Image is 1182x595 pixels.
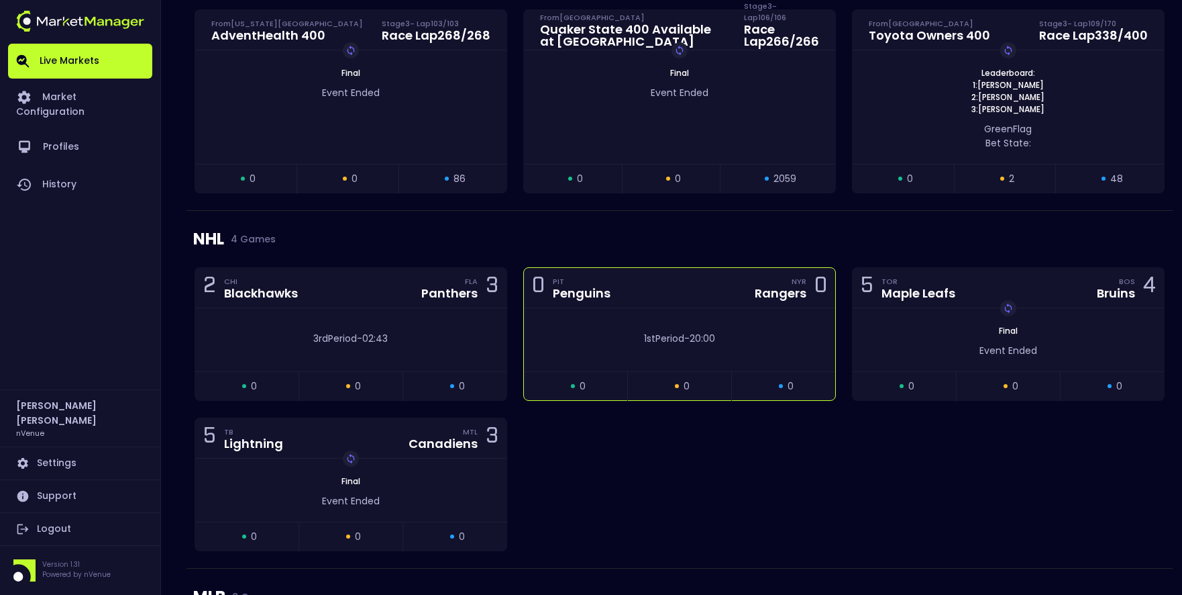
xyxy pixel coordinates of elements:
[881,276,955,287] div: TOR
[969,79,1048,91] span: 1: [PERSON_NAME]
[580,379,586,394] span: 0
[995,325,1022,336] span: Final
[465,276,478,287] div: FLA
[251,379,257,394] span: 0
[8,513,152,545] a: Logout
[421,287,478,300] div: Panthers
[453,172,466,186] span: 86
[788,379,794,394] span: 0
[322,86,380,99] span: Event Ended
[1039,18,1148,29] div: Stage 3 - Lap 109 / 170
[985,136,1031,150] span: Bet State:
[651,86,708,99] span: Event Ended
[251,530,257,544] span: 0
[979,344,1037,357] span: Event Ended
[203,426,216,451] div: 5
[861,275,873,300] div: 5
[337,475,364,487] span: Final
[967,91,1049,103] span: 2: [PERSON_NAME]
[193,211,1166,267] div: NHL
[977,67,1039,79] span: Leaderboard:
[224,276,298,287] div: CHI
[16,428,44,438] h3: nVenue
[250,172,256,186] span: 0
[1012,379,1018,394] span: 0
[362,332,388,345] span: 02:43
[224,234,276,244] span: 4 Games
[644,332,684,345] span: 1st Period
[1039,30,1148,42] div: Race Lap 338 / 400
[322,494,380,508] span: Event Ended
[8,128,152,166] a: Profiles
[1009,172,1014,186] span: 2
[540,24,728,48] div: Quaker State 400 Available at [GEOGRAPHIC_DATA]
[984,122,1032,136] span: green Flag
[8,44,152,79] a: Live Markets
[8,447,152,479] a: Settings
[345,45,356,56] img: replayImg
[744,12,819,23] div: Stage 3 - Lap 106 / 106
[8,559,152,582] div: Version 1.31Powered by nVenue
[1110,172,1123,186] span: 48
[203,275,216,300] div: 2
[881,287,955,300] div: Maple Leafs
[409,438,478,450] div: Canadiens
[744,24,819,48] div: Race Lap 266 / 266
[532,275,545,300] div: 0
[352,172,358,186] span: 0
[224,426,283,437] div: TB
[345,453,356,464] img: replayImg
[684,379,690,394] span: 0
[355,530,361,544] span: 0
[553,276,610,287] div: PIT
[16,11,144,32] img: logo
[792,276,806,287] div: NYR
[684,332,690,345] span: -
[666,67,693,79] span: Final
[1003,45,1014,56] img: replayImg
[1143,275,1156,300] div: 4
[382,18,490,29] div: Stage 3 - Lap 103 / 103
[313,332,357,345] span: 3rd Period
[1119,276,1135,287] div: BOS
[1116,379,1122,394] span: 0
[211,30,363,42] div: AdventHealth 400
[8,480,152,512] a: Support
[224,438,283,450] div: Lightning
[8,166,152,203] a: History
[355,379,361,394] span: 0
[540,12,728,23] div: From [GEOGRAPHIC_DATA]
[16,398,144,428] h2: [PERSON_NAME] [PERSON_NAME]
[675,172,681,186] span: 0
[907,172,913,186] span: 0
[382,30,490,42] div: Race Lap 268 / 268
[8,79,152,128] a: Market Configuration
[211,18,363,29] div: From [US_STATE][GEOGRAPHIC_DATA]
[553,287,610,300] div: Penguins
[869,30,990,42] div: Toyota Owners 400
[224,287,298,300] div: Blackhawks
[42,569,111,580] p: Powered by nVenue
[337,67,364,79] span: Final
[1003,303,1014,314] img: replayImg
[42,559,111,569] p: Version 1.31
[459,530,465,544] span: 0
[357,332,362,345] span: -
[486,275,498,300] div: 3
[690,332,715,345] span: 20:00
[459,379,465,394] span: 0
[967,103,1049,116] span: 3: [PERSON_NAME]
[908,379,914,394] span: 0
[814,275,827,300] div: 0
[869,18,990,29] div: From [GEOGRAPHIC_DATA]
[486,426,498,451] div: 3
[674,45,685,56] img: replayImg
[773,172,796,186] span: 2059
[1097,287,1135,300] div: Bruins
[577,172,583,186] span: 0
[463,426,478,437] div: MTL
[755,287,806,300] div: Rangers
